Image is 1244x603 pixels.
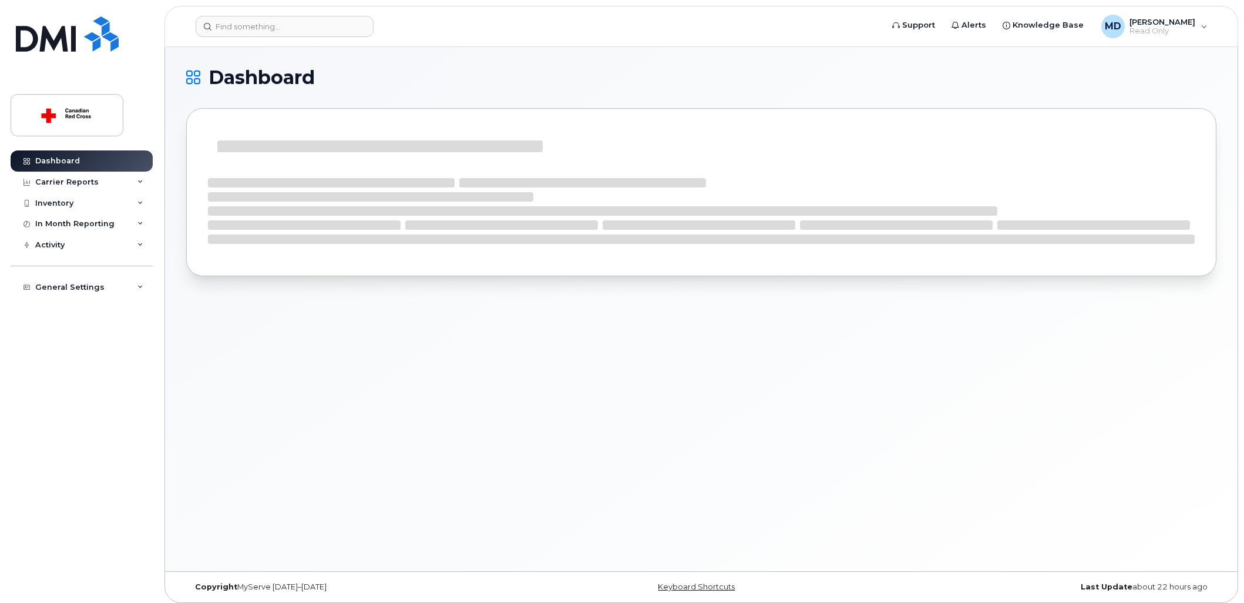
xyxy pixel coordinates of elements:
strong: Last Update [1081,582,1132,591]
div: MyServe [DATE]–[DATE] [186,582,530,592]
span: Dashboard [209,69,315,86]
strong: Copyright [195,582,237,591]
div: about 22 hours ago [873,582,1216,592]
a: Keyboard Shortcuts [658,582,735,591]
